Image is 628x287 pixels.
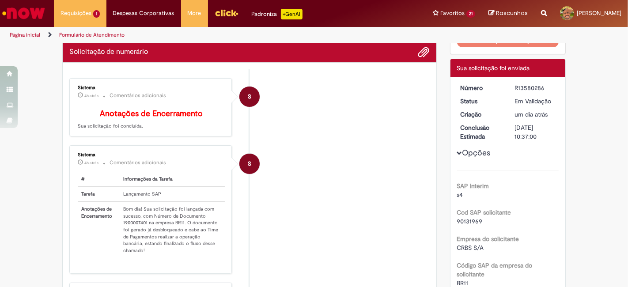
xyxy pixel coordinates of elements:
span: 90131969 [457,217,483,225]
img: ServiceNow [1,4,46,22]
b: Empresa do solicitante [457,235,519,243]
span: s4 [457,191,463,199]
th: # [78,172,120,187]
button: Adicionar anexos [418,46,430,58]
b: Código SAP da empresa do solicitante [457,261,533,278]
dt: Status [454,97,508,106]
b: SAP Interim [457,182,489,190]
th: Informações da Tarefa [120,172,225,187]
b: Cod SAP solicitante [457,208,511,216]
div: Sistema [78,152,225,158]
small: Comentários adicionais [110,159,166,166]
div: Sistema [78,85,225,91]
div: [DATE] 10:37:00 [515,123,556,141]
span: 4h atrás [84,160,98,166]
p: +GenAi [281,9,303,19]
div: Em Validação [515,97,556,106]
div: System [239,87,260,107]
span: CRBS S/A [457,244,484,252]
time: 01/10/2025 10:05:11 [84,93,98,98]
a: Rascunhos [488,9,528,18]
td: Lançamento SAP [120,187,225,202]
dt: Número [454,83,508,92]
td: Bom dia! Sua solicitação foi lançada com sucesso, com Número de Documento 1900007401 na empresa B... [120,202,225,258]
div: R13580286 [515,83,556,92]
span: Despesas Corporativas [113,9,174,18]
b: Anotações de Encerramento [100,109,203,119]
span: [PERSON_NAME] [577,9,621,17]
dt: Conclusão Estimada [454,123,508,141]
small: Comentários adicionais [110,92,166,99]
span: S [248,153,251,174]
span: 4h atrás [84,93,98,98]
img: click_logo_yellow_360x200.png [215,6,238,19]
h2: Solicitação de numerário Histórico de tíquete [69,48,148,56]
span: BR11 [457,279,469,287]
div: Padroniza [252,9,303,19]
span: Rascunhos [496,9,528,17]
time: 01/10/2025 10:05:09 [84,160,98,166]
span: 21 [466,10,475,18]
a: Formulário de Atendimento [59,31,125,38]
th: Anotações de Encerramento [78,202,120,258]
span: S [248,86,251,107]
span: um dia atrás [515,110,548,118]
p: Sua solicitação foi concluída. [78,110,225,130]
ul: Trilhas de página [7,27,412,43]
time: 30/09/2025 10:01:42 [515,110,548,118]
th: Tarefa [78,187,120,202]
a: Página inicial [10,31,40,38]
span: Favoritos [440,9,465,18]
span: 1 [93,10,100,18]
div: System [239,154,260,174]
dt: Criação [454,110,508,119]
span: Sua solicitação foi enviada [457,64,530,72]
span: Requisições [61,9,91,18]
div: 30/09/2025 10:01:42 [515,110,556,119]
span: More [188,9,201,18]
